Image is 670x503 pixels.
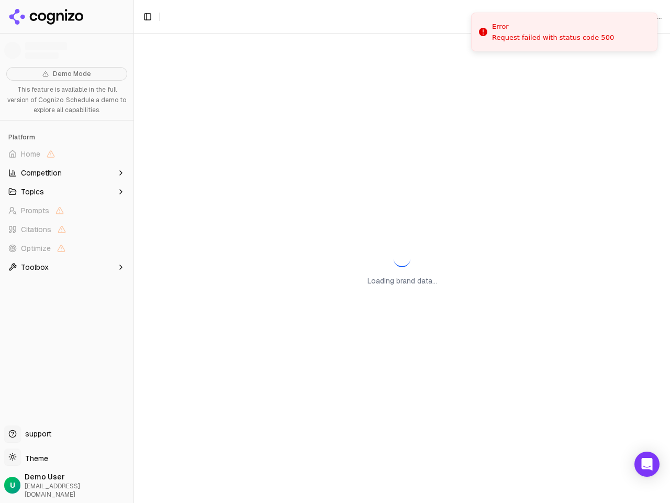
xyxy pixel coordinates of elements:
span: support [21,429,51,439]
div: Error [492,21,614,32]
button: Competition [4,165,129,181]
span: U [10,480,15,490]
button: Topics [4,183,129,200]
span: Toolbox [21,262,49,272]
span: Theme [21,454,48,463]
span: Topics [21,187,44,197]
span: Home [21,149,40,159]
p: This feature is available in the full version of Cognizo. Schedule a demo to explore all capabili... [6,85,127,116]
span: Optimize [21,243,51,254]
div: Open Intercom Messenger [634,452,660,477]
span: Demo User [25,472,129,482]
span: Demo Mode [53,70,91,78]
div: Request failed with status code 500 [492,33,614,42]
span: Competition [21,168,62,178]
button: Toolbox [4,259,129,276]
span: [EMAIL_ADDRESS][DOMAIN_NAME] [25,482,129,499]
span: Prompts [21,205,49,216]
p: Loading brand data... [367,276,437,286]
div: Platform [4,129,129,146]
span: Citations [21,224,51,235]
